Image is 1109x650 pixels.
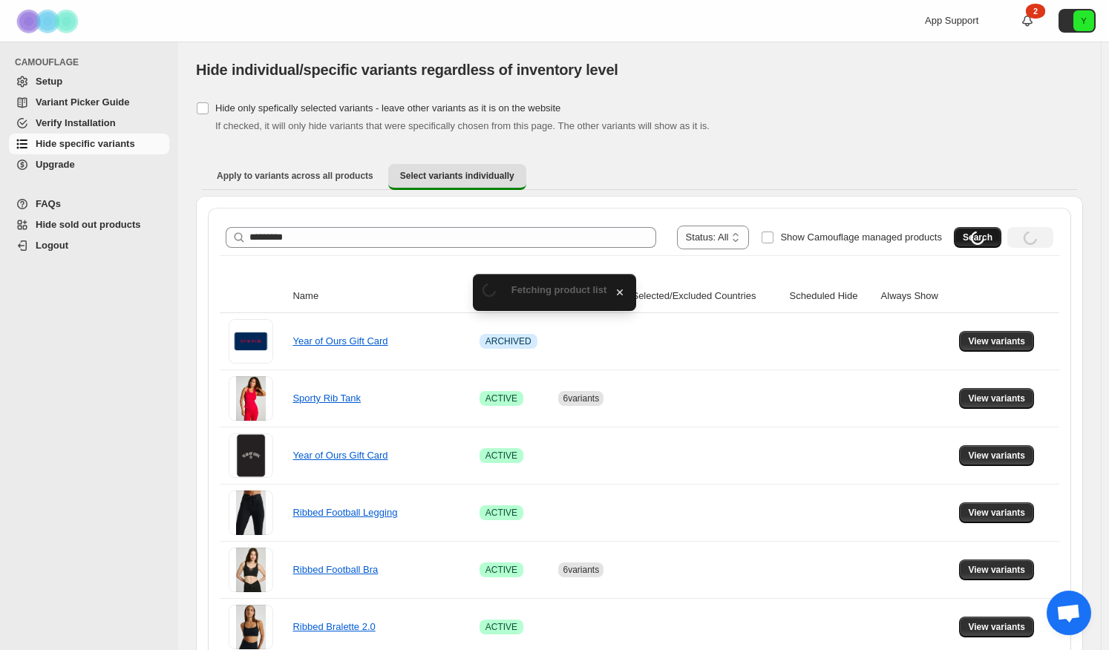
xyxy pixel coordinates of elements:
[12,1,86,42] img: Camouflage
[563,565,599,575] span: 6 variants
[485,507,517,519] span: ACTIVE
[1073,10,1094,31] span: Avatar with initials Y
[785,280,877,313] th: Scheduled Hide
[959,502,1034,523] button: View variants
[9,92,169,113] a: Variant Picker Guide
[15,56,171,68] span: CAMOUFLAGE
[215,120,710,131] span: If checked, it will only hide variants that were specifically chosen from this page. The other va...
[877,280,955,313] th: Always Show
[511,284,607,295] span: Fetching product list
[1047,591,1091,635] div: Open chat
[968,621,1025,633] span: View variants
[485,393,517,404] span: ACTIVE
[36,198,61,209] span: FAQs
[229,319,273,364] img: Year of Ours Gift Card
[292,335,387,347] a: Year of Ours Gift Card
[968,335,1025,347] span: View variants
[36,138,135,149] span: Hide specific variants
[9,134,169,154] a: Hide specific variants
[780,232,942,243] span: Show Camouflage managed products
[215,102,560,114] span: Hide only spefically selected variants - leave other variants as it is on the website
[9,154,169,175] a: Upgrade
[36,159,75,170] span: Upgrade
[9,214,169,235] a: Hide sold out products
[36,240,68,251] span: Logout
[485,450,517,462] span: ACTIVE
[36,117,116,128] span: Verify Installation
[292,393,361,404] a: Sporty Rib Tank
[292,564,378,575] a: Ribbed Football Bra
[205,164,385,188] button: Apply to variants across all products
[959,559,1034,580] button: View variants
[9,194,169,214] a: FAQs
[292,507,397,518] a: Ribbed Football Legging
[1026,4,1045,19] div: 2
[959,445,1034,466] button: View variants
[388,164,526,190] button: Select variants individually
[959,331,1034,352] button: View variants
[36,96,129,108] span: Variant Picker Guide
[627,280,785,313] th: Selected/Excluded Countries
[9,71,169,92] a: Setup
[292,621,375,632] a: Ribbed Bralette 2.0
[36,76,62,87] span: Setup
[36,219,141,230] span: Hide sold out products
[9,235,169,256] a: Logout
[959,617,1034,637] button: View variants
[288,280,474,313] th: Name
[485,564,517,576] span: ACTIVE
[1020,13,1035,28] a: 2
[1081,16,1087,25] text: Y
[217,170,373,182] span: Apply to variants across all products
[925,15,978,26] span: App Support
[968,507,1025,519] span: View variants
[400,170,514,182] span: Select variants individually
[968,450,1025,462] span: View variants
[968,564,1025,576] span: View variants
[1059,9,1096,33] button: Avatar with initials Y
[563,393,599,404] span: 6 variants
[959,388,1034,409] button: View variants
[196,62,618,78] span: Hide individual/specific variants regardless of inventory level
[968,393,1025,404] span: View variants
[292,450,387,461] a: Year of Ours Gift Card
[9,113,169,134] a: Verify Installation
